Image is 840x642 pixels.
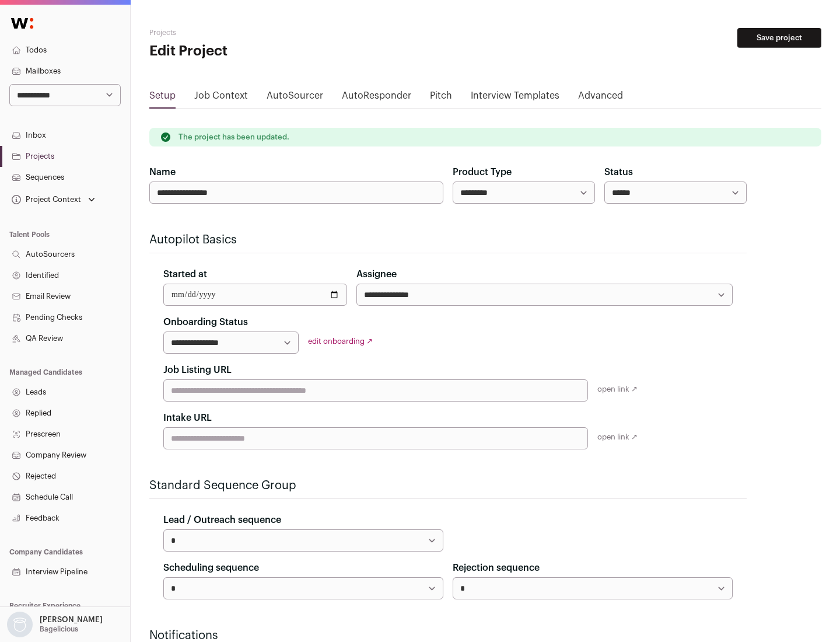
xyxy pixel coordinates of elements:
a: AutoResponder [342,89,411,107]
button: Save project [737,28,821,48]
p: Bagelicious [40,624,78,634]
button: Open dropdown [5,612,105,637]
label: Product Type [453,165,512,179]
label: Rejection sequence [453,561,540,575]
a: Advanced [578,89,623,107]
label: Scheduling sequence [163,561,259,575]
label: Name [149,165,176,179]
h1: Edit Project [149,42,373,61]
p: [PERSON_NAME] [40,615,103,624]
a: AutoSourcer [267,89,323,107]
label: Intake URL [163,411,212,425]
img: nopic.png [7,612,33,637]
p: The project has been updated. [178,132,289,142]
a: Job Context [194,89,248,107]
label: Assignee [356,267,397,281]
label: Status [604,165,633,179]
label: Onboarding Status [163,315,248,329]
button: Open dropdown [9,191,97,208]
img: Wellfound [5,12,40,35]
a: Setup [149,89,176,107]
label: Lead / Outreach sequence [163,513,281,527]
h2: Autopilot Basics [149,232,747,248]
a: edit onboarding ↗ [308,337,373,345]
h2: Projects [149,28,373,37]
div: Project Context [9,195,81,204]
label: Job Listing URL [163,363,232,377]
a: Interview Templates [471,89,559,107]
a: Pitch [430,89,452,107]
h2: Standard Sequence Group [149,477,747,494]
label: Started at [163,267,207,281]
